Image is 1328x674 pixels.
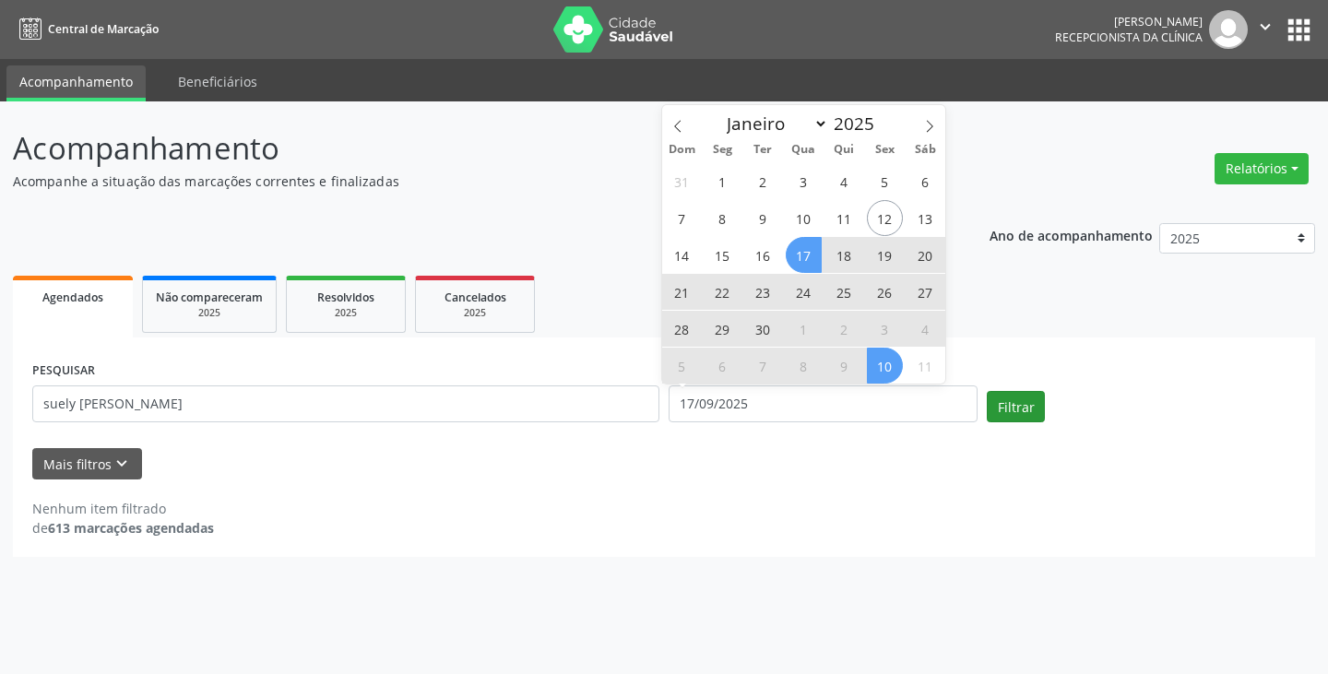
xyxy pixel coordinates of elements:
[112,454,132,474] i: keyboard_arrow_down
[745,274,781,310] span: Setembro 23, 2025
[826,311,862,347] span: Outubro 2, 2025
[664,348,700,384] span: Outubro 5, 2025
[867,200,903,236] span: Setembro 12, 2025
[826,200,862,236] span: Setembro 11, 2025
[156,306,263,320] div: 2025
[826,163,862,199] span: Setembro 4, 2025
[705,163,741,199] span: Setembro 1, 2025
[664,311,700,347] span: Setembro 28, 2025
[1248,10,1283,49] button: 
[907,348,943,384] span: Outubro 11, 2025
[300,306,392,320] div: 2025
[32,385,659,422] input: Nome, código do beneficiário ou CPF
[786,348,822,384] span: Outubro 8, 2025
[32,448,142,480] button: Mais filtroskeyboard_arrow_down
[826,274,862,310] span: Setembro 25, 2025
[745,200,781,236] span: Setembro 9, 2025
[718,111,829,136] select: Month
[742,144,783,156] span: Ter
[664,274,700,310] span: Setembro 21, 2025
[1283,14,1315,46] button: apps
[907,163,943,199] span: Setembro 6, 2025
[1215,153,1309,184] button: Relatórios
[705,200,741,236] span: Setembro 8, 2025
[32,518,214,538] div: de
[662,144,703,156] span: Dom
[824,144,864,156] span: Qui
[826,237,862,273] span: Setembro 18, 2025
[317,290,374,305] span: Resolvidos
[705,237,741,273] span: Setembro 15, 2025
[786,200,822,236] span: Setembro 10, 2025
[905,144,945,156] span: Sáb
[907,237,943,273] span: Setembro 20, 2025
[165,65,270,98] a: Beneficiários
[702,144,742,156] span: Seg
[745,237,781,273] span: Setembro 16, 2025
[826,348,862,384] span: Outubro 9, 2025
[786,163,822,199] span: Setembro 3, 2025
[864,144,905,156] span: Sex
[6,65,146,101] a: Acompanhamento
[1209,10,1248,49] img: img
[907,274,943,310] span: Setembro 27, 2025
[745,348,781,384] span: Outubro 7, 2025
[669,385,978,422] input: Selecione um intervalo
[42,290,103,305] span: Agendados
[705,311,741,347] span: Setembro 29, 2025
[867,348,903,384] span: Outubro 10, 2025
[445,290,506,305] span: Cancelados
[32,499,214,518] div: Nenhum item filtrado
[13,171,924,191] p: Acompanhe a situação das marcações correntes e finalizadas
[987,391,1045,422] button: Filtrar
[867,311,903,347] span: Outubro 3, 2025
[664,163,700,199] span: Agosto 31, 2025
[786,237,822,273] span: Setembro 17, 2025
[48,519,214,537] strong: 613 marcações agendadas
[664,237,700,273] span: Setembro 14, 2025
[705,348,741,384] span: Outubro 6, 2025
[1055,30,1203,45] span: Recepcionista da clínica
[1055,14,1203,30] div: [PERSON_NAME]
[783,144,824,156] span: Qua
[907,200,943,236] span: Setembro 13, 2025
[48,21,159,37] span: Central de Marcação
[705,274,741,310] span: Setembro 22, 2025
[867,163,903,199] span: Setembro 5, 2025
[1255,17,1275,37] i: 
[786,311,822,347] span: Outubro 1, 2025
[867,237,903,273] span: Setembro 19, 2025
[990,223,1153,246] p: Ano de acompanhamento
[13,14,159,44] a: Central de Marcação
[13,125,924,171] p: Acompanhamento
[156,290,263,305] span: Não compareceram
[907,311,943,347] span: Outubro 4, 2025
[786,274,822,310] span: Setembro 24, 2025
[664,200,700,236] span: Setembro 7, 2025
[745,163,781,199] span: Setembro 2, 2025
[32,357,95,385] label: PESQUISAR
[745,311,781,347] span: Setembro 30, 2025
[828,112,889,136] input: Year
[429,306,521,320] div: 2025
[867,274,903,310] span: Setembro 26, 2025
